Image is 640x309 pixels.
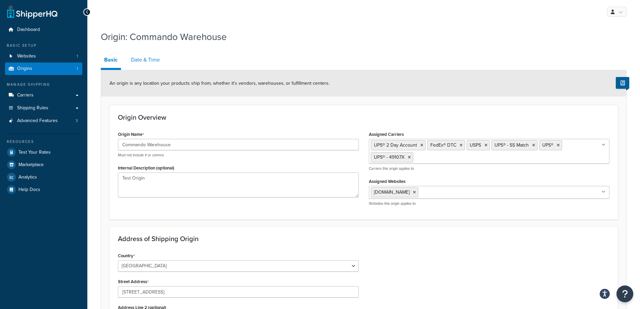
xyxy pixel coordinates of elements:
span: Advanced Features [17,118,58,124]
span: Carriers [17,92,34,98]
span: Origins [17,66,32,72]
span: 3 [76,118,78,124]
li: Advanced Features [5,115,82,127]
span: 1 [77,66,78,72]
span: Shipping Rules [17,105,48,111]
span: 1 [77,53,78,59]
span: UPS® [542,142,553,149]
a: Test Your Rates [5,146,82,158]
h1: Origin: Commando Warehouse [101,30,618,43]
span: USPS [470,142,481,149]
button: Open Resource Center [616,285,633,302]
span: Analytics [18,175,37,180]
button: Show Help Docs [616,77,629,89]
label: Origin Name [118,132,144,137]
a: Help Docs [5,184,82,196]
a: Date & Time [128,52,163,68]
label: Assigned Carriers [369,132,404,137]
span: Dashboard [17,27,40,33]
p: Carriers this origin applies to [369,166,610,171]
p: Must not include # or comma [118,153,359,158]
span: FedEx® DTC [430,142,456,149]
label: Internal Description (optional) [118,165,174,170]
span: UPS® - SS Match [495,142,529,149]
div: Resources [5,139,82,145]
label: Assigned Websites [369,179,406,184]
label: Country [118,253,135,259]
a: Basic [101,52,121,70]
span: Test Your Rates [18,150,51,155]
p: Websites this origin applies to [369,201,610,206]
a: Advanced Features3 [5,115,82,127]
a: Origins1 [5,63,82,75]
span: Websites [17,53,36,59]
li: Websites [5,50,82,63]
h3: Address of Shipping Origin [118,235,609,242]
a: Marketplace [5,159,82,171]
label: Street Address [118,279,149,284]
span: An origin is any location your products ship from, whether it’s vendors, warehouses, or fulfillme... [110,80,330,87]
div: Manage Shipping [5,82,82,87]
a: Carriers [5,89,82,102]
a: Dashboard [5,24,82,36]
h3: Origin Overview [118,114,609,121]
span: [DOMAIN_NAME] [374,189,410,196]
a: Websites1 [5,50,82,63]
span: UPS® - 49107X [374,154,404,161]
span: Help Docs [18,187,40,193]
textarea: Test Origin [118,172,359,197]
div: Basic Setup [5,43,82,48]
a: Analytics [5,171,82,183]
li: Origins [5,63,82,75]
span: UPS® 2 Day Account [374,142,417,149]
a: Shipping Rules [5,102,82,114]
span: Marketplace [18,162,44,168]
